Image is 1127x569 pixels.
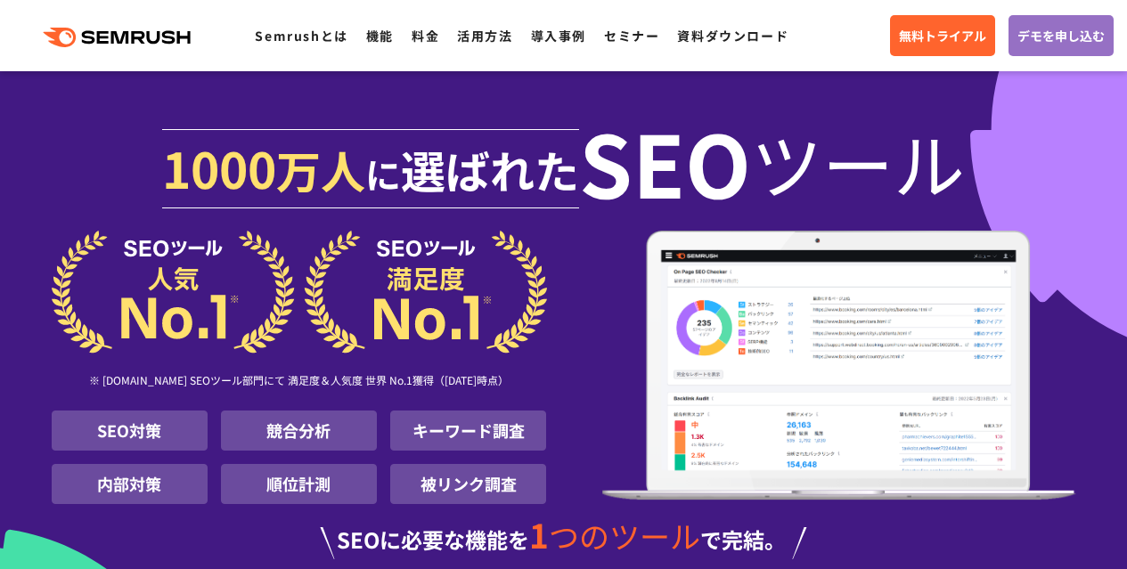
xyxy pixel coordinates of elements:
div: ※ [DOMAIN_NAME] SEOツール部門にて 満足度＆人気度 世界 No.1獲得（[DATE]時点） [52,354,547,410]
li: 競合分析 [221,410,377,451]
span: ツール [751,126,965,198]
span: で完結。 [700,524,786,555]
a: 無料トライアル [890,15,995,56]
a: 機能 [366,27,394,45]
a: 料金 [412,27,439,45]
a: デモを申し込む [1009,15,1114,56]
li: 被リンク調査 [390,464,546,504]
div: SEOに必要な機能を [52,518,1076,559]
span: 1 [529,510,549,558]
span: つのツール [549,514,700,557]
span: 無料トライアル [899,26,986,45]
a: セミナー [604,27,659,45]
span: 万人 [276,137,365,201]
a: Semrushとは [255,27,347,45]
li: SEO対策 [52,410,208,451]
li: キーワード調査 [390,410,546,451]
a: 活用方法 [457,27,512,45]
a: 資料ダウンロード [677,27,788,45]
li: 順位計測 [221,464,377,504]
span: デモを申し込む [1017,26,1105,45]
span: に [365,148,401,199]
a: 導入事例 [531,27,586,45]
span: 1000 [162,132,276,203]
li: 内部対策 [52,464,208,504]
span: SEO [579,126,751,198]
span: 選ばれた [401,137,579,201]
